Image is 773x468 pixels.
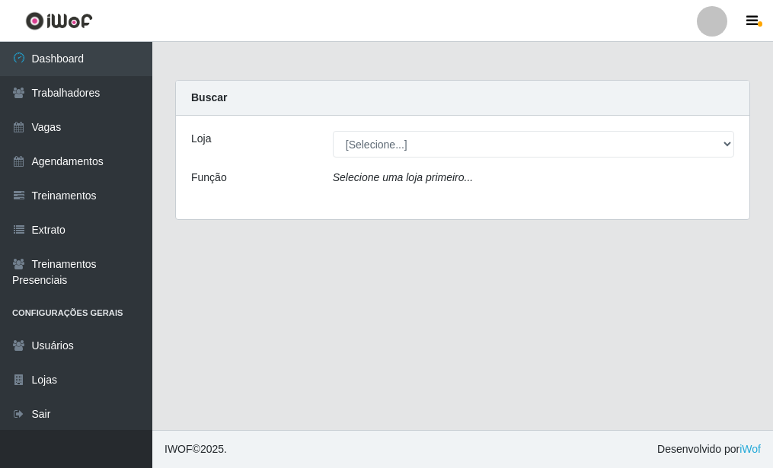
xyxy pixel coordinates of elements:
a: iWof [739,443,761,455]
img: CoreUI Logo [25,11,93,30]
label: Função [191,170,227,186]
strong: Buscar [191,91,227,103]
i: Selecione uma loja primeiro... [333,171,473,183]
span: © 2025 . [165,441,227,457]
label: Loja [191,131,211,147]
span: Desenvolvido por [657,441,761,457]
span: IWOF [165,443,193,455]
